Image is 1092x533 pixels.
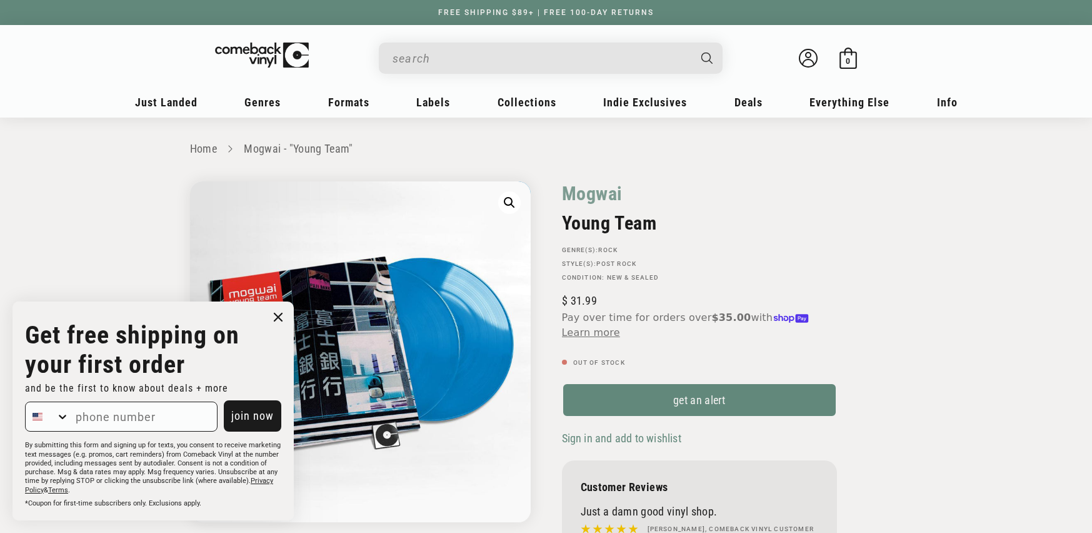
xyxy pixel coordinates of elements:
span: Info [937,96,958,109]
span: Genres [244,96,281,109]
a: get an alert [562,383,837,417]
button: Close dialog [269,308,288,327]
p: Condition: New & Sealed [562,274,837,282]
a: Terms [48,486,68,494]
button: Search Countries [26,402,69,431]
span: and be the first to know about deals + more [25,382,228,394]
h2: Young Team [562,212,837,234]
p: STYLE(S): [562,260,837,268]
input: phone number [69,402,217,431]
p: By submitting this form and signing up for texts, you consent to receive marketing text messages ... [25,441,281,495]
span: 31.99 [562,294,597,307]
span: 0 [846,56,850,66]
span: Deals [734,96,763,109]
span: Everything Else [809,96,889,109]
a: Privacy Policy [25,477,273,494]
a: Home [190,142,217,155]
div: Search [379,43,723,74]
input: When autocomplete results are available use up and down arrows to review and enter to select [393,46,689,71]
span: Sign in and add to wishlist [562,432,681,445]
button: Sign in and add to wishlist [562,431,685,445]
img: United States [33,412,43,422]
p: Out of stock [562,359,837,367]
button: Search [690,43,724,74]
button: join now [224,400,281,432]
strong: Get free shipping on your first order [25,320,239,379]
a: Rock [598,246,618,253]
a: Post Rock [596,260,636,267]
span: Collections [498,96,556,109]
span: *Coupon for first-time subscribers only. Exclusions apply. [25,499,201,507]
p: GENRE(S): [562,246,837,254]
span: Formats [328,96,369,109]
a: Mogwai - "Young Team" [244,142,353,155]
p: Customer Reviews [581,480,818,494]
a: Mogwai [562,181,623,206]
span: Just Landed [135,96,198,109]
nav: breadcrumbs [190,140,903,158]
span: $ [562,294,568,307]
span: Indie Exclusives [603,96,687,109]
p: Just a damn good vinyl shop. [581,505,818,518]
a: FREE SHIPPING $89+ | FREE 100-DAY RETURNS [426,8,666,17]
span: Labels [416,96,450,109]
